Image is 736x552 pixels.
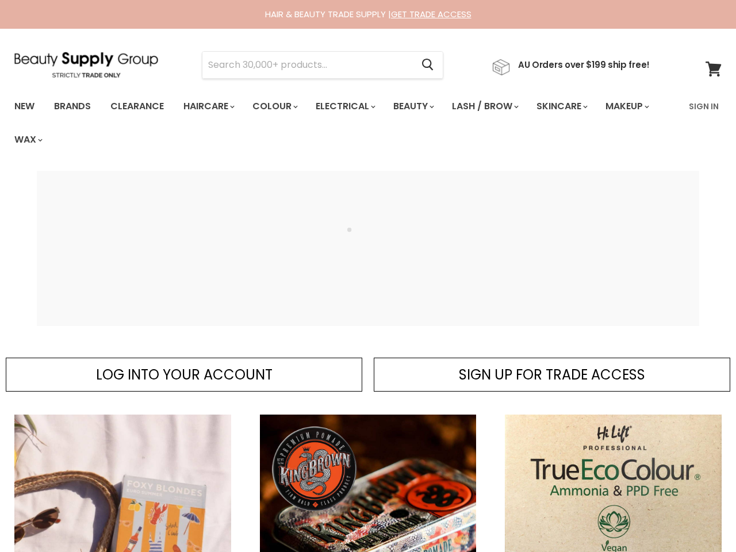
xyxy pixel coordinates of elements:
span: SIGN UP FOR TRADE ACCESS [459,365,645,384]
span: LOG INTO YOUR ACCOUNT [96,365,273,384]
form: Product [202,51,443,79]
a: SIGN UP FOR TRADE ACCESS [374,358,730,392]
a: Brands [45,94,99,118]
a: Beauty [385,94,441,118]
ul: Main menu [6,90,682,156]
a: Wax [6,128,49,152]
input: Search [202,52,412,78]
a: Sign In [682,94,726,118]
a: Makeup [597,94,656,118]
a: LOG INTO YOUR ACCOUNT [6,358,362,392]
a: Electrical [307,94,382,118]
a: New [6,94,43,118]
a: GET TRADE ACCESS [391,8,471,20]
a: Haircare [175,94,241,118]
a: Clearance [102,94,172,118]
a: Colour [244,94,305,118]
a: Skincare [528,94,595,118]
a: Lash / Brow [443,94,526,118]
button: Search [412,52,443,78]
